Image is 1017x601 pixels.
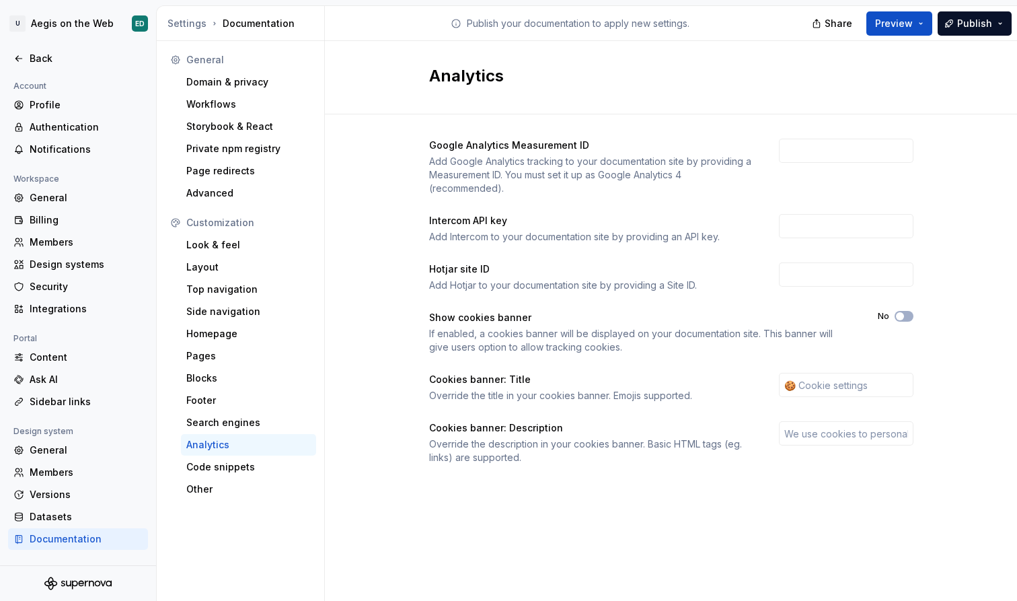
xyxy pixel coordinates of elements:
div: Back [30,52,143,65]
div: If enabled, a cookies banner will be displayed on your documentation site. This banner will give ... [429,327,854,354]
div: Datasets [30,510,143,524]
button: UAegis on the WebED [3,9,153,38]
div: Storybook & React [186,120,311,133]
a: Page redirects [181,160,316,182]
div: Search engines [186,416,311,429]
div: Documentation [30,532,143,546]
button: Publish [938,11,1012,36]
a: Members [8,232,148,253]
div: Design system [8,423,79,439]
div: Google Analytics Measurement ID [429,139,589,152]
div: Private npm registry [186,142,311,155]
div: Portal [8,330,42,347]
div: Notifications [30,143,143,156]
button: Preview [866,11,932,36]
a: Members [8,462,148,483]
a: Domain & privacy [181,71,316,93]
div: ED [135,18,145,29]
a: Private npm registry [181,138,316,160]
div: Homepage [186,327,311,341]
div: General [30,444,143,457]
a: General [8,187,148,209]
div: Hotjar site ID [429,262,490,276]
div: Code snippets [186,460,311,474]
a: Homepage [181,323,316,345]
div: Add Google Analytics tracking to your documentation site by providing a Measurement ID. You must ... [429,155,755,195]
a: Notifications [8,139,148,160]
div: Top navigation [186,283,311,296]
div: Override the title in your cookies banner. Emojis supported. [429,389,755,402]
svg: Supernova Logo [44,577,112,590]
a: Sidebar links [8,391,148,413]
div: Aegis on the Web [31,17,114,30]
p: Publish your documentation to apply new settings. [467,17,689,30]
div: Look & feel [186,238,311,252]
div: Workspace [8,171,65,187]
a: Design systems [8,254,148,275]
div: Cookies banner: Title [429,373,531,386]
div: Versions [30,488,143,501]
div: Show cookies banner [429,311,531,324]
input: 🍪 Cookie settings [779,373,913,397]
a: Integrations [8,298,148,320]
a: Datasets [8,506,148,528]
h2: Analytics [429,65,897,87]
div: Override the description in your cookies banner. Basic HTML tags (eg. links) are supported. [429,437,755,464]
a: Workflows [181,94,316,115]
a: Analytics [181,434,316,456]
div: Cookies banner: Description [429,421,563,435]
div: Side navigation [186,305,311,318]
a: Other [181,479,316,500]
div: Members [30,466,143,479]
div: Workflows [186,98,311,111]
div: Account [8,78,52,94]
a: Security [8,276,148,297]
div: U [9,15,26,32]
a: Top navigation [181,279,316,300]
a: Search engines [181,412,316,433]
a: Pages [181,345,316,367]
div: General [186,53,311,67]
div: Profile [30,98,143,112]
a: Code snippets [181,456,316,478]
a: Ask AI [8,369,148,390]
div: Advanced [186,186,311,200]
div: Billing [30,213,143,227]
a: Authentication [8,116,148,138]
div: Content [30,351,143,364]
div: Footer [186,394,311,407]
div: Layout [186,260,311,274]
div: Pages [186,349,311,363]
div: Ask AI [30,373,143,386]
div: Members [30,236,143,249]
div: Page redirects [186,164,311,178]
a: Layout [181,256,316,278]
div: Add Hotjar to your documentation site by providing a Site ID. [429,279,755,292]
button: Settings [167,17,206,30]
a: Back [8,48,148,69]
div: General [30,191,143,205]
a: Advanced [181,182,316,204]
a: Versions [8,484,148,505]
a: Blocks [181,367,316,389]
button: Share [805,11,861,36]
div: Customization [186,216,311,229]
div: Domain & privacy [186,75,311,89]
span: Preview [875,17,913,30]
div: Add Intercom to your documentation site by providing an API key. [429,230,755,244]
div: Intercom API key [429,214,507,227]
a: Billing [8,209,148,231]
div: Sidebar links [30,395,143,409]
a: Documentation [8,528,148,550]
a: Profile [8,94,148,116]
div: Design systems [30,258,143,271]
div: Security [30,280,143,293]
label: No [878,311,889,322]
a: Look & feel [181,234,316,256]
span: Share [825,17,852,30]
div: Analytics [186,438,311,452]
div: Integrations [30,302,143,316]
a: Side navigation [181,301,316,322]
